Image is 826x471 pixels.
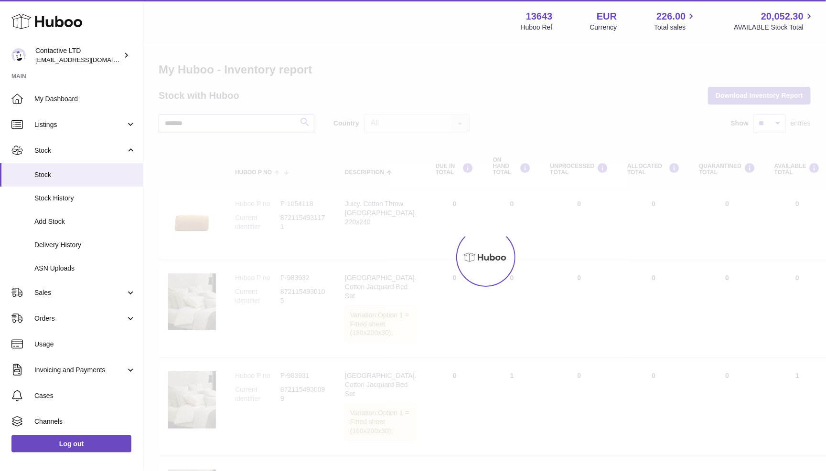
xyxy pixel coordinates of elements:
[34,417,136,426] span: Channels
[656,10,686,23] span: 226.00
[34,146,126,155] span: Stock
[34,217,136,226] span: Add Stock
[597,10,617,23] strong: EUR
[34,241,136,250] span: Delivery History
[34,314,126,323] span: Orders
[35,46,121,64] div: Contactive LTD
[34,120,126,129] span: Listings
[34,94,136,104] span: My Dashboard
[11,435,131,452] a: Log out
[35,56,140,63] span: [EMAIL_ADDRESS][DOMAIN_NAME]
[34,391,136,400] span: Cases
[34,288,126,297] span: Sales
[761,10,804,23] span: 20,052.30
[34,340,136,349] span: Usage
[11,48,26,63] img: soul@SOWLhome.com
[734,23,815,32] span: AVAILABLE Stock Total
[34,264,136,273] span: ASN Uploads
[34,170,136,179] span: Stock
[654,23,697,32] span: Total sales
[590,23,617,32] div: Currency
[34,366,126,375] span: Invoicing and Payments
[521,23,553,32] div: Huboo Ref
[526,10,553,23] strong: 13643
[34,194,136,203] span: Stock History
[654,10,697,32] a: 226.00 Total sales
[734,10,815,32] a: 20,052.30 AVAILABLE Stock Total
